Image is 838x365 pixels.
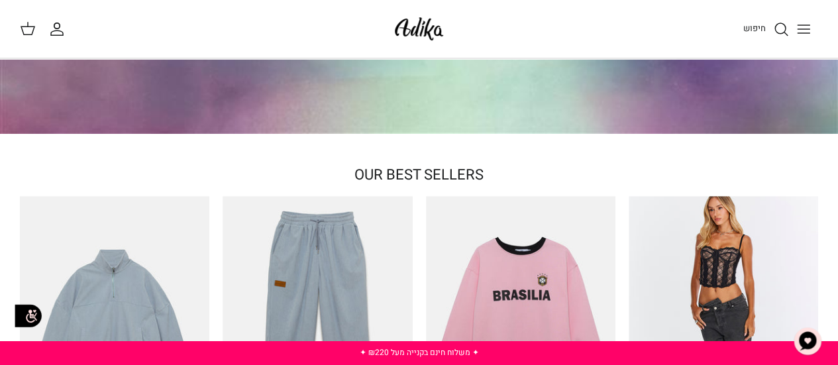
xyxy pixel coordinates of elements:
[354,165,484,186] a: OUR BEST SELLERS
[789,15,818,44] button: Toggle menu
[743,22,766,34] span: חיפוש
[360,346,479,358] a: ✦ משלוח חינם בקנייה מעל ₪220 ✦
[10,297,46,334] img: accessibility_icon02.svg
[49,21,70,37] a: החשבון שלי
[743,21,789,37] a: חיפוש
[391,13,447,44] img: Adika IL
[788,321,827,361] button: צ'אט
